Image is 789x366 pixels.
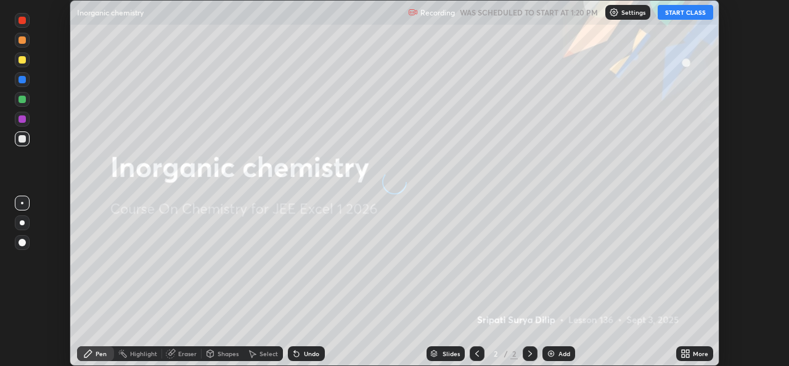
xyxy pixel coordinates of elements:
button: START CLASS [658,5,713,20]
div: Shapes [218,351,239,357]
img: recording.375f2c34.svg [408,7,418,17]
div: Select [260,351,278,357]
div: Pen [96,351,107,357]
div: Highlight [130,351,157,357]
img: add-slide-button [546,349,556,359]
h5: WAS SCHEDULED TO START AT 1:20 PM [460,7,598,18]
div: 2 [510,348,518,359]
div: Slides [443,351,460,357]
img: class-settings-icons [609,7,619,17]
p: Inorganic chemistry [77,7,144,17]
div: More [693,351,708,357]
div: Eraser [178,351,197,357]
div: / [504,350,508,357]
div: Add [558,351,570,357]
div: Undo [304,351,319,357]
p: Settings [621,9,645,15]
div: 2 [489,350,502,357]
p: Recording [420,8,455,17]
